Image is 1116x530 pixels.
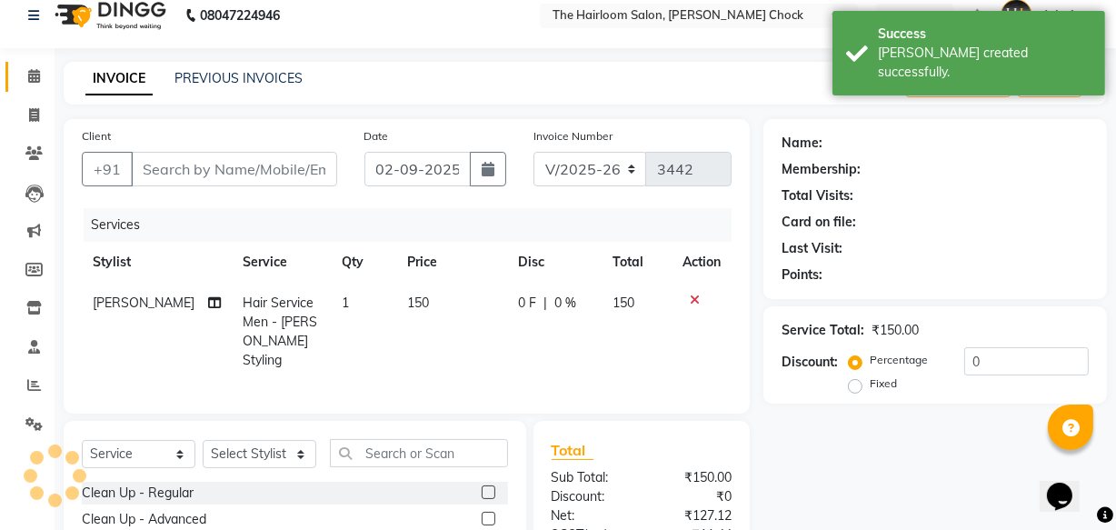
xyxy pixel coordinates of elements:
div: Sub Total: [538,468,642,487]
label: Client [82,128,111,145]
span: Admin [1041,6,1081,25]
span: 150 [613,295,634,311]
div: Membership: [782,160,861,179]
div: Clean Up - Advanced [82,510,206,529]
div: ₹150.00 [872,321,919,340]
div: Last Visit: [782,239,842,258]
th: Action [672,242,732,283]
div: Discount: [782,353,838,372]
input: Search by Name/Mobile/Email/Code [131,152,337,186]
div: Card on file: [782,213,856,232]
span: 0 F [518,294,536,313]
iframe: chat widget [1040,457,1098,512]
div: Points: [782,265,822,285]
span: | [543,294,547,313]
div: Services [84,208,745,242]
th: Stylist [82,242,232,283]
div: Total Visits: [782,186,853,205]
div: ₹0 [642,487,745,506]
span: 0 % [554,294,576,313]
label: Invoice Number [533,128,613,145]
th: Total [602,242,672,283]
div: Service Total: [782,321,864,340]
span: Total [552,441,593,460]
label: Date [364,128,389,145]
a: INVOICE [85,63,153,95]
th: Service [232,242,330,283]
th: Disc [507,242,602,283]
span: 1 [342,295,349,311]
div: ₹127.12 [642,506,745,525]
th: Price [396,242,508,283]
th: Qty [331,242,396,283]
div: Name: [782,134,822,153]
label: Percentage [870,352,928,368]
input: Search or Scan [330,439,508,467]
div: Success [878,25,1091,44]
label: Fixed [870,375,897,392]
span: [PERSON_NAME] [93,295,194,311]
div: Clean Up - Regular [82,484,194,503]
div: Bill created successfully. [878,44,1091,82]
div: ₹150.00 [642,468,745,487]
span: 150 [407,295,429,311]
button: +91 [82,152,133,186]
div: Discount: [538,487,642,506]
span: Hair Service Men - [PERSON_NAME] Styling [243,295,317,368]
a: PREVIOUS INVOICES [174,70,303,86]
div: Net: [538,506,642,525]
